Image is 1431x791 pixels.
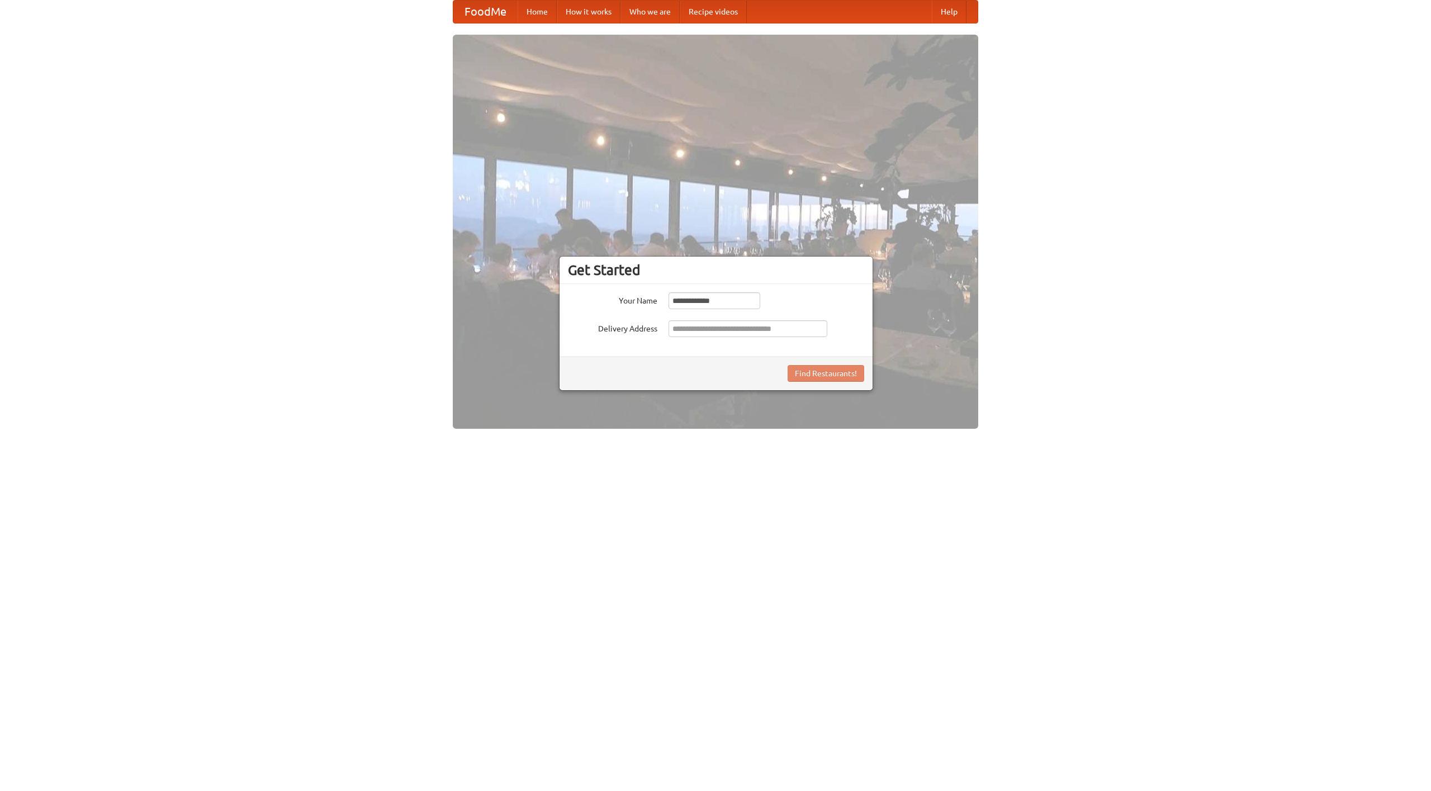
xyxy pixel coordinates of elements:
a: FoodMe [453,1,518,23]
a: Help [932,1,966,23]
h3: Get Started [568,262,864,278]
a: Recipe videos [680,1,747,23]
a: Home [518,1,557,23]
button: Find Restaurants! [788,365,864,382]
a: How it works [557,1,620,23]
a: Who we are [620,1,680,23]
label: Your Name [568,292,657,306]
label: Delivery Address [568,320,657,334]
